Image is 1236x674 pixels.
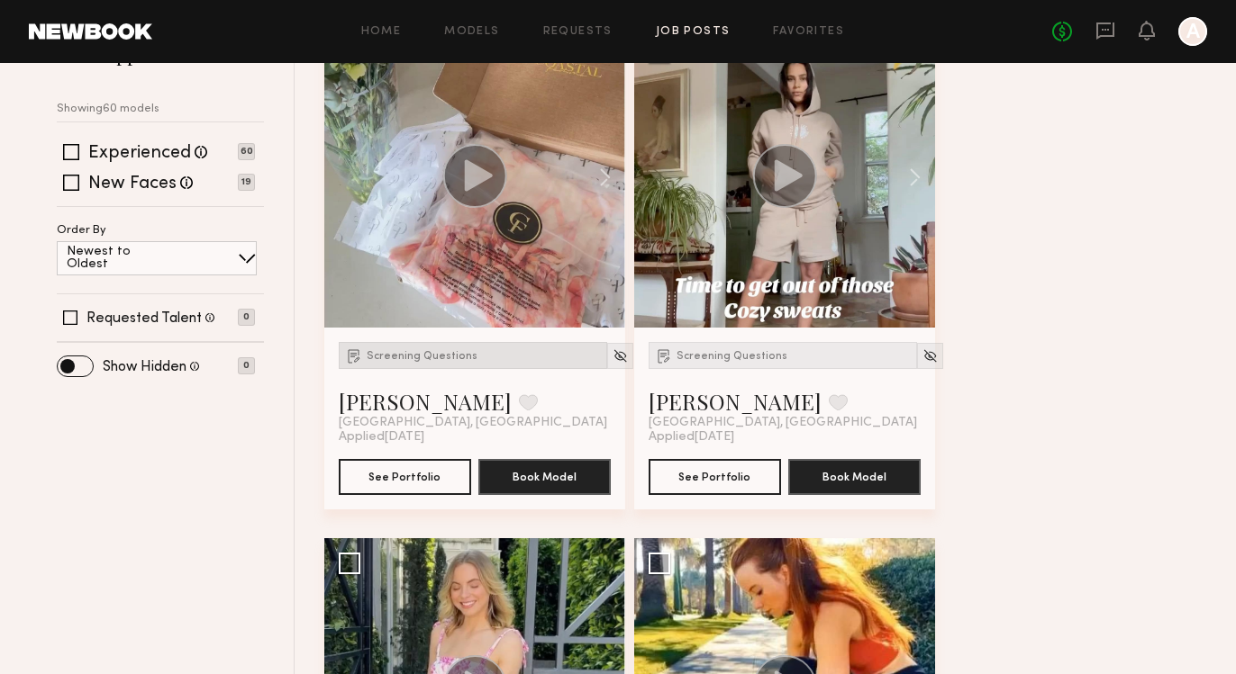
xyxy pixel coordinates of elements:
a: [PERSON_NAME] [339,387,512,416]
p: 19 [238,174,255,191]
p: Showing 60 models [57,103,159,115]
a: Favorites [773,26,844,38]
a: Book Model [478,468,611,483]
div: Applied [DATE] [339,430,611,445]
span: Screening Questions [677,351,787,362]
p: 60 [238,143,255,160]
button: Book Model [478,459,611,495]
a: [PERSON_NAME] [649,387,822,416]
img: Unhide Model [613,348,628,364]
a: Job Posts [656,26,731,38]
img: Submission Icon [655,346,673,364]
a: Home [361,26,402,38]
label: Experienced [88,145,191,163]
img: Unhide Model [922,348,938,364]
p: Order By [57,225,106,237]
button: See Portfolio [649,459,781,495]
span: [GEOGRAPHIC_DATA], [GEOGRAPHIC_DATA] [649,416,917,430]
a: Book Model [788,468,921,483]
label: Requested Talent [86,311,202,326]
label: Show Hidden [103,360,186,374]
label: New Faces [88,175,177,193]
span: Screening Questions [367,351,477,362]
a: Models [444,26,499,38]
a: Requests [543,26,613,38]
span: [GEOGRAPHIC_DATA], [GEOGRAPHIC_DATA] [339,416,607,430]
button: Book Model [788,459,921,495]
p: 0 [238,357,255,374]
a: A [1178,17,1207,46]
p: 0 [238,309,255,326]
img: Submission Icon [345,346,363,364]
div: Applied [DATE] [649,430,921,445]
p: Newest to Oldest [67,246,174,271]
button: See Portfolio [339,459,471,495]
